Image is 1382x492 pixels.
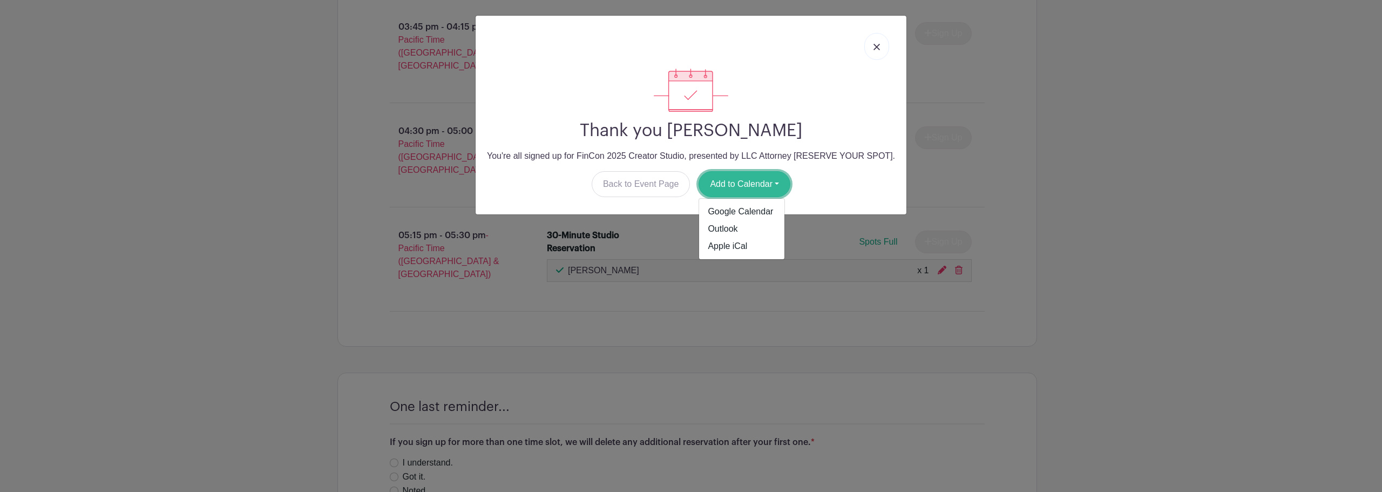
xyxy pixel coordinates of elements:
a: Outlook [699,220,784,238]
button: Add to Calendar [699,171,790,197]
a: Google Calendar [699,203,784,220]
h2: Thank you [PERSON_NAME] [484,120,898,141]
img: signup_complete-c468d5dda3e2740ee63a24cb0ba0d3ce5d8a4ecd24259e683200fb1569d990c8.svg [654,69,728,112]
p: You're all signed up for FinCon 2025 Creator Studio, presented by LLC Attorney [RESERVE YOUR SPOT]. [484,150,898,163]
a: Back to Event Page [592,171,690,197]
img: close_button-5f87c8562297e5c2d7936805f587ecaba9071eb48480494691a3f1689db116b3.svg [873,44,880,50]
a: Apple iCal [699,238,784,255]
